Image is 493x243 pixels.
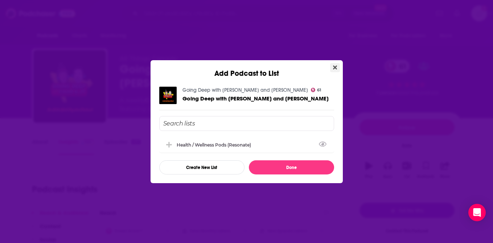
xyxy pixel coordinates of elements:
img: Going Deep with Chad and JT [159,87,177,104]
div: Add Podcast To List [159,116,334,174]
input: Search lists [159,116,334,131]
a: Going Deep with Chad and JT [182,87,308,93]
div: Add Podcast to List [151,60,343,78]
button: View Link [251,146,255,147]
a: 61 [311,88,321,92]
div: Health / Wellness Pods (Resonate) [177,142,255,148]
a: Going Deep with Chad and JT [182,95,329,102]
span: Going Deep with [PERSON_NAME] and [PERSON_NAME] [182,95,329,102]
span: 61 [317,88,321,92]
button: Close [330,63,340,72]
button: Done [249,160,334,174]
div: Open Intercom Messenger [468,204,486,221]
div: Health / Wellness Pods (Resonate) [159,137,334,153]
button: Create New List [159,160,245,174]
